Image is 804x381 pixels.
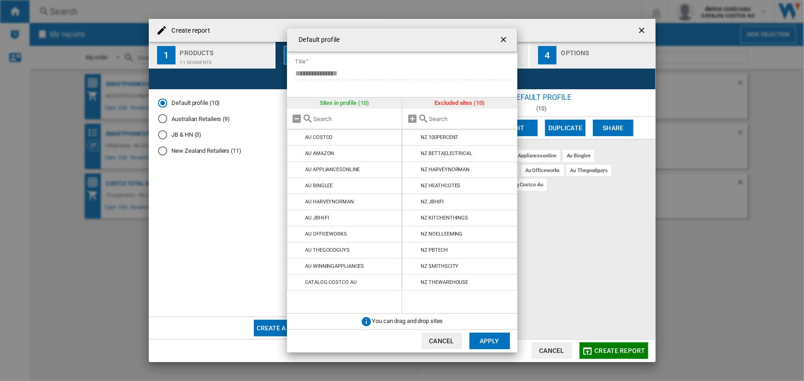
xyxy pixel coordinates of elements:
span: You can drag and drop sites [372,317,443,324]
div: AU JBHI-FI [305,215,329,221]
md-icon: Remove all [292,113,303,124]
div: AU THEGOODGUYS [305,247,350,253]
div: AU OFFICEWORKS [305,231,347,237]
div: NZ SMITHSCITY [421,263,459,269]
button: Cancel [422,333,462,349]
div: NZ JBHIFI [421,199,444,205]
div: NZ THEWAREHOUSE [421,279,469,285]
div: AU COSTCO [305,134,333,140]
div: NZ NOELLEEMING [421,231,463,237]
div: Sites in profile (10) [287,98,402,109]
h4: Default profile [294,35,340,45]
div: NZ 100PERCENT [421,134,459,140]
button: Apply [469,333,510,349]
div: Excluded sites (10) [402,98,517,109]
div: CATALOG COSTCO AU [305,279,356,285]
input: Search [429,115,513,122]
input: Search [314,115,398,122]
div: AU APPLIANCESONLINE [305,167,360,173]
ng-md-icon: getI18NText('BUTTONS.CLOSE_DIALOG') [499,35,510,46]
div: NZ PBTECH [421,247,448,253]
div: AU WINNINGAPPLIANCES [305,263,364,269]
div: NZ BETTAELECTRICAL [421,150,472,156]
button: getI18NText('BUTTONS.CLOSE_DIALOG') [495,31,514,49]
div: AU AMAZON [305,150,334,156]
div: NZ KITCHENTHINGS [421,215,468,221]
div: NZ HEATHCOTES [421,183,461,189]
div: AU HARVEYNORMAN [305,199,354,205]
div: NZ HARVEYNORMAN [421,167,470,173]
md-icon: Add all [407,113,418,124]
div: AU BINGLEE [305,183,333,189]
